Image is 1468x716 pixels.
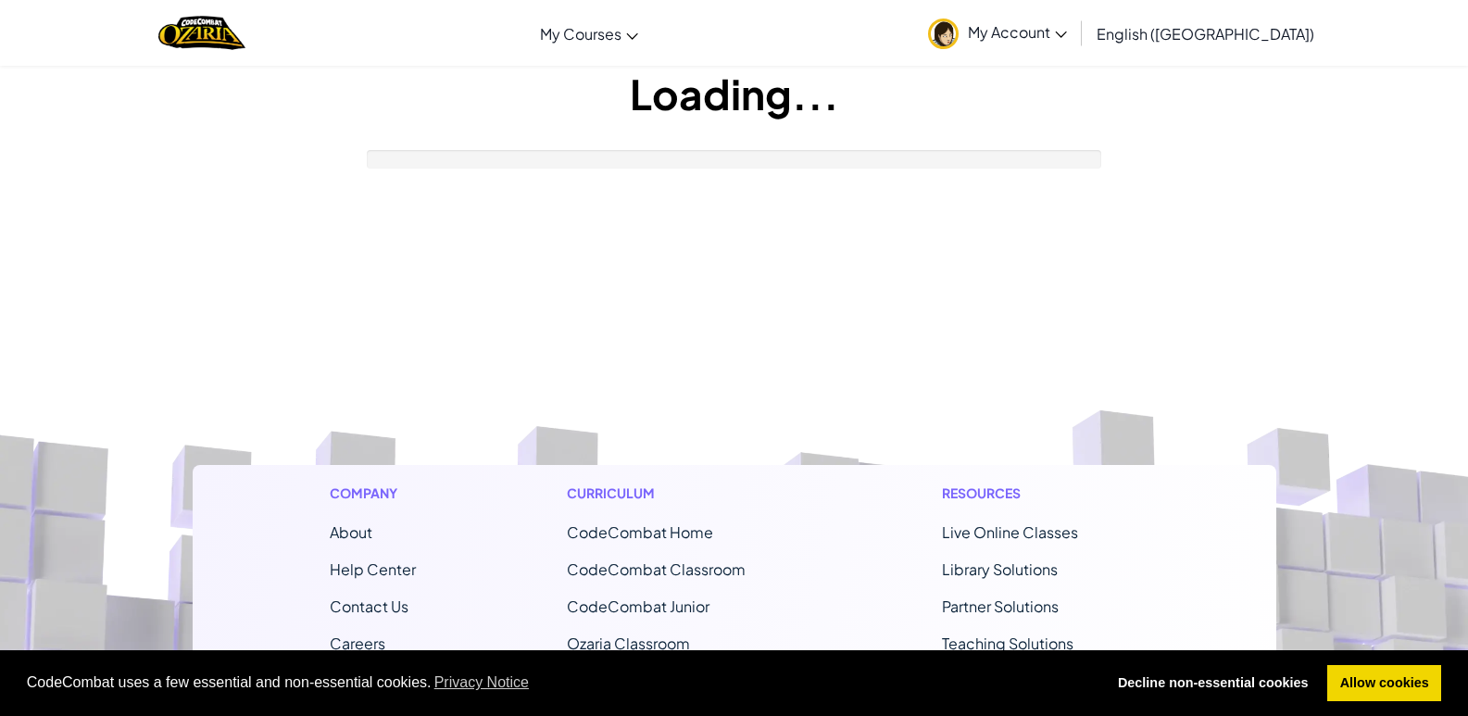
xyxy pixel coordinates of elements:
[158,14,245,52] a: Ozaria by CodeCombat logo
[919,4,1076,62] a: My Account
[968,22,1067,42] span: My Account
[1105,665,1321,702] a: deny cookies
[942,522,1078,542] a: Live Online Classes
[330,597,408,616] span: Contact Us
[567,522,713,542] span: CodeCombat Home
[567,634,690,653] a: Ozaria Classroom
[330,559,416,579] a: Help Center
[1087,8,1324,58] a: English ([GEOGRAPHIC_DATA])
[567,597,709,616] a: CodeCombat Junior
[27,669,1091,697] span: CodeCombat uses a few essential and non-essential cookies.
[928,19,959,49] img: avatar
[942,559,1058,579] a: Library Solutions
[540,24,621,44] span: My Courses
[330,484,416,503] h1: Company
[531,8,647,58] a: My Courses
[942,597,1059,616] a: Partner Solutions
[1097,24,1314,44] span: English ([GEOGRAPHIC_DATA])
[942,634,1073,653] a: Teaching Solutions
[330,522,372,542] a: About
[158,14,245,52] img: Home
[942,484,1139,503] h1: Resources
[432,669,533,697] a: learn more about cookies
[330,634,385,653] a: Careers
[567,484,791,503] h1: Curriculum
[567,559,746,579] a: CodeCombat Classroom
[1327,665,1441,702] a: allow cookies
